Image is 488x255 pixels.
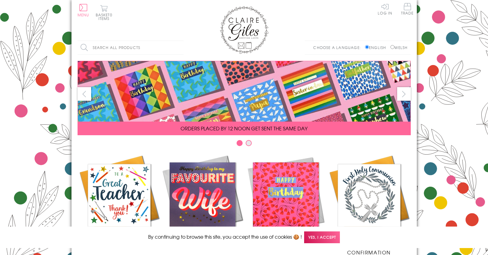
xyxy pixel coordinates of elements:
[220,6,268,54] img: Claire Giles Greetings Cards
[390,45,408,50] label: Welsh
[78,41,184,54] input: Search all products
[181,125,307,132] span: ORDERS PLACED BY 12 NOON GET SENT THE SAME DAY
[397,87,411,101] button: next
[390,45,394,49] input: Welsh
[78,87,91,101] button: prev
[98,12,112,21] span: 0 items
[401,3,414,16] a: Trade
[161,154,244,249] a: New Releases
[244,154,327,249] a: Birthdays
[78,4,89,17] button: Menu
[78,140,411,149] div: Carousel Pagination
[246,140,252,146] button: Carousel Page 2
[78,12,89,18] span: Menu
[237,140,243,146] button: Carousel Page 1 (Current Slide)
[401,3,414,15] span: Trade
[313,45,364,50] p: Choose a language:
[365,45,389,50] label: English
[378,3,392,15] a: Log In
[78,154,161,249] a: Academic
[365,45,369,49] input: English
[304,231,340,243] span: Yes, I accept
[96,5,112,20] button: Basket0 items
[178,41,184,54] input: Search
